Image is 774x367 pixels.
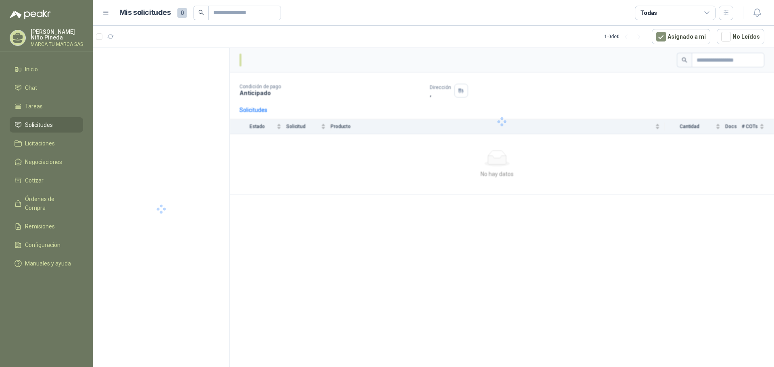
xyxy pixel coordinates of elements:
[25,139,55,148] span: Licitaciones
[177,8,187,18] span: 0
[10,256,83,271] a: Manuales y ayuda
[604,30,645,43] div: 1 - 0 de 0
[10,62,83,77] a: Inicio
[25,120,53,129] span: Solicitudes
[25,102,43,111] span: Tareas
[25,83,37,92] span: Chat
[10,136,83,151] a: Licitaciones
[652,29,710,44] button: Asignado a mi
[10,10,51,19] img: Logo peakr
[10,237,83,253] a: Configuración
[10,80,83,95] a: Chat
[10,154,83,170] a: Negociaciones
[10,117,83,133] a: Solicitudes
[31,42,83,47] p: MARCA TU MARCA SAS
[25,158,62,166] span: Negociaciones
[198,10,204,15] span: search
[25,176,44,185] span: Cotizar
[25,65,38,74] span: Inicio
[717,29,764,44] button: No Leídos
[640,8,657,17] div: Todas
[31,29,83,40] p: [PERSON_NAME] Niño Pineda
[10,219,83,234] a: Remisiones
[119,7,171,19] h1: Mis solicitudes
[25,241,60,249] span: Configuración
[25,222,55,231] span: Remisiones
[10,173,83,188] a: Cotizar
[25,259,71,268] span: Manuales y ayuda
[10,191,83,216] a: Órdenes de Compra
[25,195,75,212] span: Órdenes de Compra
[10,99,83,114] a: Tareas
